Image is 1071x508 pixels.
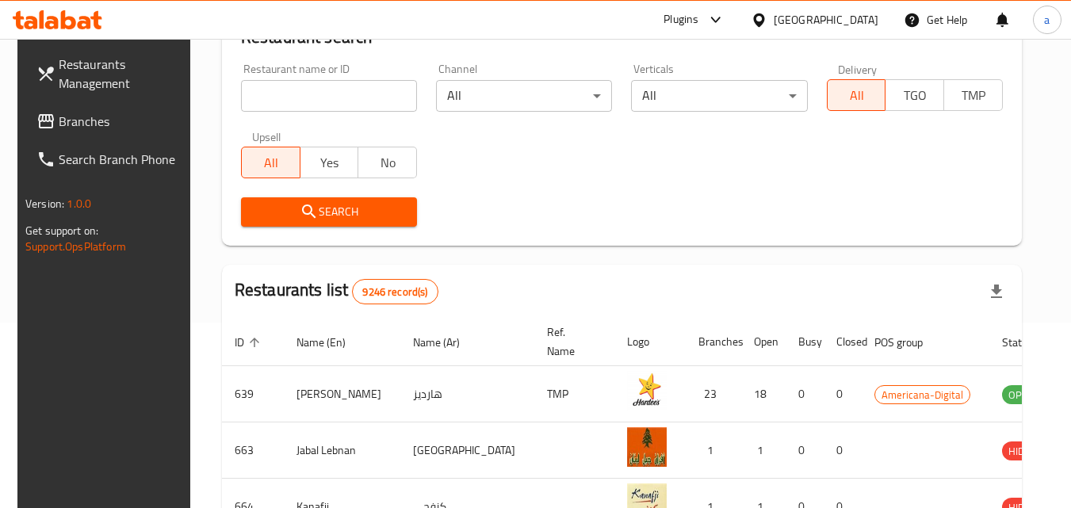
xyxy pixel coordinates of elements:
label: Upsell [252,131,281,142]
div: OPEN [1002,385,1041,404]
img: Jabal Lebnan [627,427,667,467]
div: HIDDEN [1002,441,1050,460]
td: 0 [824,422,862,479]
span: TMP [951,84,996,107]
span: Americana-Digital [875,386,970,404]
td: 0 [824,366,862,422]
span: Search [254,202,404,222]
span: POS group [874,333,943,352]
button: TMP [943,79,1003,111]
div: Plugins [664,10,698,29]
th: Closed [824,318,862,366]
span: All [834,84,880,107]
span: Branches [59,112,184,131]
div: Export file [977,273,1016,311]
span: OPEN [1002,386,1041,404]
button: All [827,79,886,111]
th: Open [741,318,786,366]
div: All [436,80,612,112]
h2: Restaurant search [241,25,1003,49]
div: [GEOGRAPHIC_DATA] [774,11,878,29]
a: Branches [24,102,197,140]
th: Logo [614,318,686,366]
span: 1.0.0 [67,193,91,214]
input: Search for restaurant name or ID.. [241,80,417,112]
a: Search Branch Phone [24,140,197,178]
span: No [365,151,411,174]
button: Search [241,197,417,227]
span: Ref. Name [547,323,595,361]
span: 9246 record(s) [353,285,437,300]
span: ID [235,333,265,352]
td: 0 [786,366,824,422]
span: a [1044,11,1050,29]
td: 23 [686,366,741,422]
td: 1 [686,422,741,479]
span: HIDDEN [1002,442,1050,460]
button: Yes [300,147,359,178]
div: All [631,80,807,112]
span: Name (En) [296,333,366,352]
span: Restaurants Management [59,55,184,93]
img: Hardee's [627,371,667,411]
td: [GEOGRAPHIC_DATA] [400,422,534,479]
label: Delivery [838,63,878,74]
td: Jabal Lebnan [284,422,400,479]
td: هارديز [400,366,534,422]
th: Busy [786,318,824,366]
span: Name (Ar) [413,333,480,352]
span: Yes [307,151,353,174]
span: Version: [25,193,64,214]
td: 0 [786,422,824,479]
span: All [248,151,294,174]
a: Restaurants Management [24,45,197,102]
button: TGO [885,79,944,111]
td: 639 [222,366,284,422]
td: 18 [741,366,786,422]
span: Get support on: [25,220,98,241]
td: 663 [222,422,284,479]
button: No [358,147,417,178]
td: TMP [534,366,614,422]
span: Search Branch Phone [59,150,184,169]
h2: Restaurants list [235,278,438,304]
a: Support.OpsPlatform [25,236,126,257]
td: 1 [741,422,786,479]
span: Status [1002,333,1054,352]
button: All [241,147,300,178]
div: Total records count [352,279,438,304]
span: TGO [892,84,938,107]
td: [PERSON_NAME] [284,366,400,422]
th: Branches [686,318,741,366]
